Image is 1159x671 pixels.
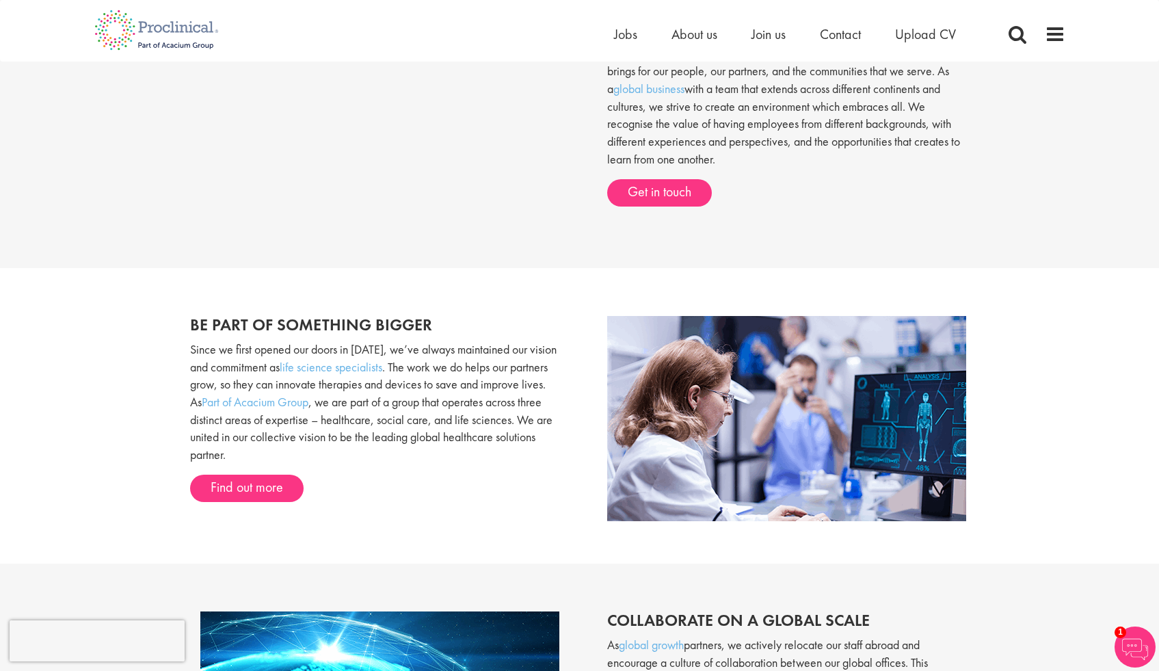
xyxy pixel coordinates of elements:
h2: Be part of something bigger [190,316,570,334]
a: Join us [751,25,786,43]
a: life science specialists [280,359,382,375]
p: At Proclinical, we strongly value the importance that diversity and inclusion brings for our peop... [607,45,970,168]
a: global business [613,81,684,96]
a: Find out more [190,475,304,502]
a: Contact [820,25,861,43]
iframe: Our diversity and inclusion team [190,6,573,222]
a: Jobs [614,25,637,43]
a: global growth [619,637,684,653]
a: Get in touch [607,179,712,207]
iframe: reCAPTCHA [10,620,185,661]
a: Part of Acacium Group [202,394,308,410]
a: About us [671,25,717,43]
h2: Collaborate on a global scale [607,611,959,629]
img: Chatbot [1115,627,1156,668]
span: 1 [1115,627,1126,638]
p: Since we first opened our doors in [DATE], we’ve always maintained our vision and commitment as .... [190,341,570,464]
a: Upload CV [895,25,956,43]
